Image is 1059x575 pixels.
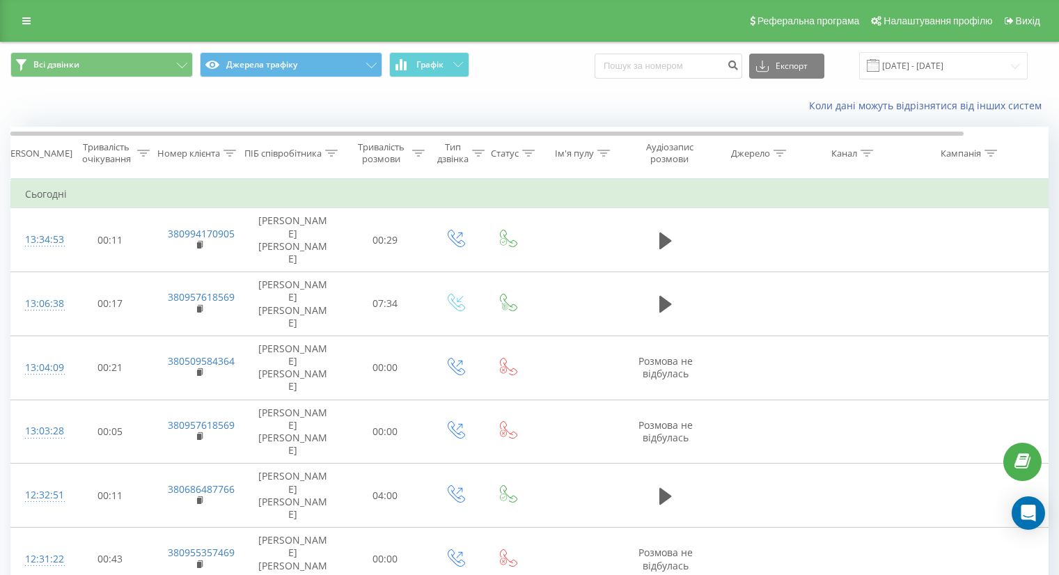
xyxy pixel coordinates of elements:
a: 380994170905 [168,227,235,240]
input: Пошук за номером [595,54,742,79]
button: Експорт [749,54,824,79]
div: Ім'я пулу [555,148,594,159]
span: Налаштування профілю [884,15,992,26]
a: 380955357469 [168,546,235,559]
div: 13:04:09 [25,354,53,381]
div: Статус [491,148,519,159]
td: 07:34 [342,272,429,336]
td: 00:11 [67,208,154,272]
div: Open Intercom Messenger [1012,496,1045,530]
td: 00:11 [67,464,154,528]
button: Джерела трафіку [200,52,382,77]
div: 13:06:38 [25,290,53,317]
div: 12:31:22 [25,546,53,573]
div: Тривалість розмови [354,141,409,165]
div: Кампанія [941,148,981,159]
span: Всі дзвінки [33,59,79,70]
a: 380509584364 [168,354,235,368]
span: Розмова не відбулась [638,546,693,572]
div: Тривалість очікування [79,141,134,165]
div: ПІБ співробітника [244,148,322,159]
td: [PERSON_NAME] [PERSON_NAME] [244,208,342,272]
div: 13:03:28 [25,418,53,445]
td: 00:21 [67,336,154,400]
td: [PERSON_NAME] [PERSON_NAME] [244,272,342,336]
a: 380957618569 [168,290,235,304]
button: Всі дзвінки [10,52,193,77]
td: [PERSON_NAME] [PERSON_NAME] [244,400,342,464]
td: 00:29 [342,208,429,272]
div: [PERSON_NAME] [2,148,72,159]
td: 00:00 [342,336,429,400]
a: Коли дані можуть відрізнятися вiд інших систем [809,99,1049,112]
td: 00:00 [342,400,429,464]
div: 13:34:53 [25,226,53,253]
span: Вихід [1016,15,1040,26]
td: 00:05 [67,400,154,464]
span: Графік [416,60,444,70]
td: 00:17 [67,272,154,336]
div: Канал [831,148,857,159]
td: 04:00 [342,464,429,528]
td: [PERSON_NAME] [PERSON_NAME] [244,464,342,528]
button: Графік [389,52,469,77]
div: Номер клієнта [157,148,220,159]
td: [PERSON_NAME] [PERSON_NAME] [244,336,342,400]
div: Джерело [731,148,770,159]
div: 12:32:51 [25,482,53,509]
div: Аудіозапис розмови [636,141,703,165]
span: Розмова не відбулась [638,418,693,444]
span: Розмова не відбулась [638,354,693,380]
span: Реферальна програма [758,15,860,26]
a: 380957618569 [168,418,235,432]
a: 380686487766 [168,482,235,496]
div: Тип дзвінка [437,141,469,165]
